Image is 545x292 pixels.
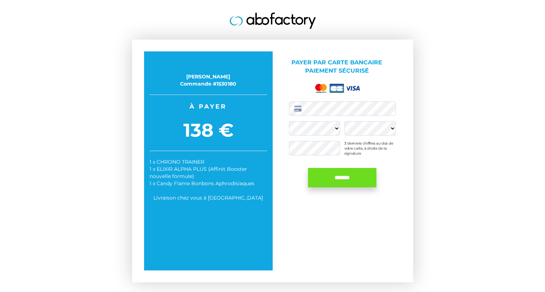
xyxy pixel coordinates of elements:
img: mastercard.png [314,82,328,94]
span: 138 € [149,117,267,143]
div: 3 derniers chiffres au dos de votre carte, à droite de la signature [344,141,396,155]
img: logo.jpg [229,13,316,29]
span: À payer [149,102,267,111]
div: Commande #1530180 [149,80,267,87]
div: Livraison chez vous à [GEOGRAPHIC_DATA] [149,194,267,201]
div: [PERSON_NAME] [149,73,267,80]
div: 1 x CHRONO TRAINER 1 x ELIXIR ALPHA PLUS (Affinit Booster nouvelle formule) 1 x Candy Flame Bonbo... [149,158,267,187]
img: visa.png [345,86,360,91]
img: cb.png [330,84,344,93]
span: Paiement sécurisé [305,67,369,74]
p: Payer par Carte bancaire [278,59,396,75]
